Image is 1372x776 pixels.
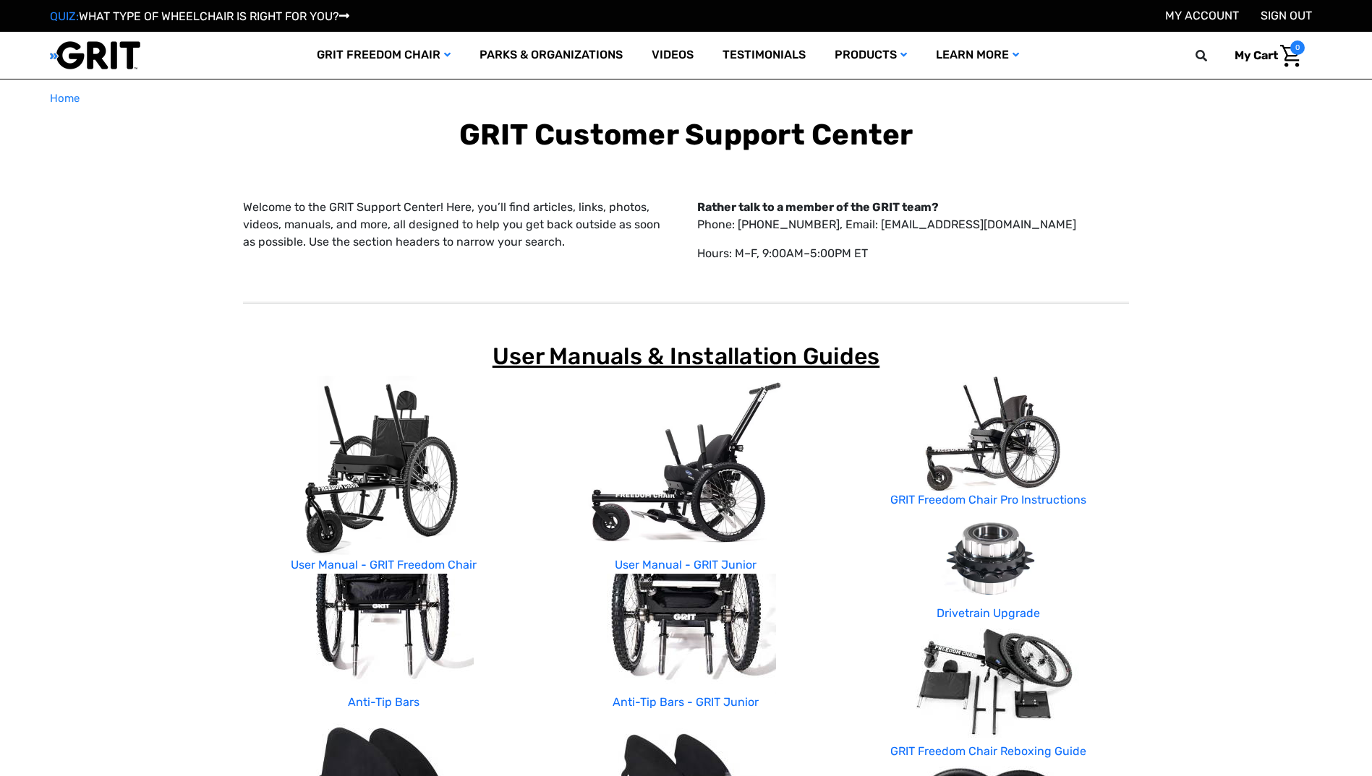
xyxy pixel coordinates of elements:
[1235,48,1278,62] span: My Cart
[921,32,1034,79] a: Learn More
[465,32,637,79] a: Parks & Organizations
[637,32,708,79] a: Videos
[348,695,419,709] a: Anti-Tip Bars
[890,744,1086,758] a: GRIT Freedom Chair Reboxing Guide
[1290,40,1305,55] span: 0
[1261,9,1312,22] a: Sign out
[459,118,913,152] b: GRIT Customer Support Center
[1202,40,1224,71] input: Search
[697,200,939,214] strong: Rather talk to a member of the GRIT team?
[50,90,1323,107] nav: Breadcrumb
[50,9,349,23] a: QUIZ:WHAT TYPE OF WHEELCHAIR IS RIGHT FOR YOU?
[291,558,477,572] a: User Manual - GRIT Freedom Chair
[708,32,820,79] a: Testimonials
[50,9,79,23] span: QUIZ:
[820,32,921,79] a: Products
[697,199,1130,233] p: Phone: [PHONE_NUMBER], Email: [EMAIL_ADDRESS][DOMAIN_NAME]
[243,199,676,251] p: Welcome to the GRIT Support Center! Here, you’ll find articles, links, photos, videos, manuals, a...
[50,40,140,70] img: GRIT All-Terrain Wheelchair and Mobility Equipment
[1224,40,1305,71] a: Cart with 0 items
[50,92,80,105] span: Home
[697,245,1130,262] p: Hours: M–F, 9:00AM–5:00PM ET
[1280,45,1301,67] img: Cart
[613,695,759,709] a: Anti-Tip Bars - GRIT Junior
[493,342,880,370] span: User Manuals & Installation Guides
[615,558,757,572] a: User Manual - GRIT Junior
[302,32,465,79] a: GRIT Freedom Chair
[937,606,1040,620] a: Drivetrain Upgrade
[890,493,1086,506] a: GRIT Freedom Chair Pro Instructions
[1165,9,1239,22] a: Account
[50,90,80,107] a: Home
